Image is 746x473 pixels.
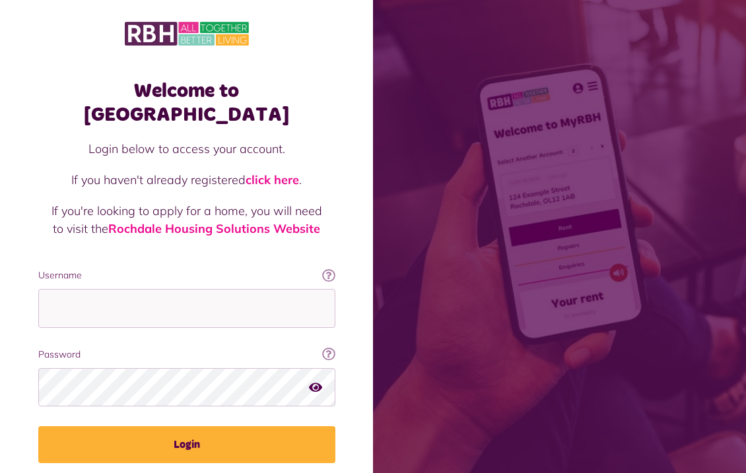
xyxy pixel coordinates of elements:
img: MyRBH [125,20,249,47]
p: If you haven't already registered . [51,171,322,189]
a: click here [246,172,299,187]
p: Login below to access your account. [51,140,322,158]
label: Username [38,268,335,282]
p: If you're looking to apply for a home, you will need to visit the [51,202,322,237]
a: Rochdale Housing Solutions Website [108,221,320,236]
button: Login [38,426,335,463]
h1: Welcome to [GEOGRAPHIC_DATA] [38,79,335,127]
label: Password [38,348,335,362]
